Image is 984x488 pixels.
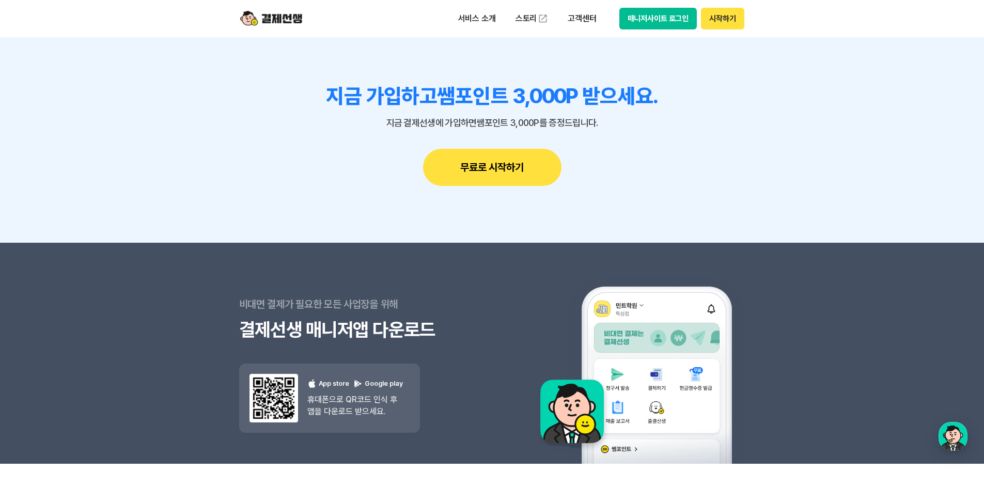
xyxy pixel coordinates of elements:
button: 무료로 시작하기 [423,149,561,186]
span: 홈 [33,343,39,351]
span: 설정 [160,343,172,351]
p: 서비스 소개 [451,9,503,28]
span: 대화 [95,343,107,352]
img: 앱 예시 이미지 [527,245,745,464]
a: 홈 [3,327,68,353]
a: 스토리 [508,8,556,29]
h3: 결제선생 매니저앱 다운로드 [239,317,492,343]
p: 비대면 결제가 필요한 모든 사업장을 위해 [239,291,492,317]
p: App store [307,379,349,389]
a: 대화 [68,327,133,353]
img: logo [240,9,302,28]
p: Google play [353,379,403,389]
button: 시작하기 [701,8,744,29]
p: 고객센터 [560,9,603,28]
h3: 지금 가입하고 쌤포인트 3,000P 받으세요. [239,84,745,108]
img: 외부 도메인 오픈 [538,13,548,24]
button: 매니저사이트 로그인 [619,8,697,29]
img: 구글 플레이 로고 [353,379,363,388]
p: 휴대폰으로 QR코드 인식 후 앱을 다운로드 받으세요. [307,393,403,417]
p: 지금 결제선생에 가입하면 쌤포인트 3,000P를 증정드립니다. [239,118,745,128]
img: 애플 로고 [307,379,317,388]
img: 앱 다운도르드 qr [249,374,298,422]
a: 설정 [133,327,198,353]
